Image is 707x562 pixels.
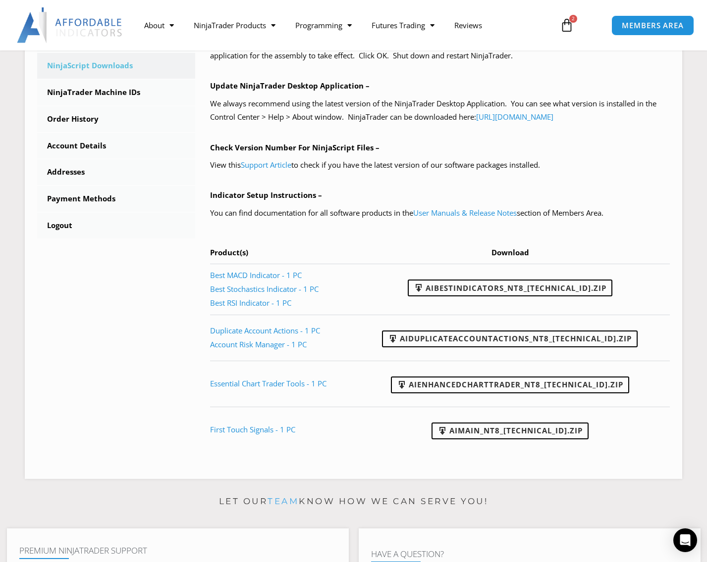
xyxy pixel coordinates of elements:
a: Best MACD Indicator - 1 PC [210,270,302,280]
a: First Touch Signals - 1 PC [210,424,295,434]
p: You can find documentation for all software products in the section of Members Area. [210,206,670,220]
a: [URL][DOMAIN_NAME] [476,112,553,122]
a: Best RSI Indicator - 1 PC [210,298,291,308]
a: Best Stochastics Indicator - 1 PC [210,284,319,294]
a: 2 [545,11,589,40]
h4: Have A Question? [371,549,688,559]
a: Support Article [241,160,291,170]
a: AIDuplicateAccountActions_NT8_[TECHNICAL_ID].zip [382,330,638,347]
b: Check Version Number For NinjaScript Files – [210,142,380,152]
nav: Menu [134,14,551,37]
a: Account Details [37,133,195,159]
img: LogoAI | Affordable Indicators – NinjaTrader [17,7,123,43]
a: AIBestIndicators_NT8_[TECHNICAL_ID].zip [408,280,612,296]
b: Indicator Setup Instructions – [210,190,322,200]
a: User Manuals & Release Notes [413,208,517,218]
a: Addresses [37,159,195,185]
a: Payment Methods [37,186,195,212]
a: AIMain_NT8_[TECHNICAL_ID].zip [432,422,589,439]
p: We always recommend using the latest version of the NinjaTrader Desktop Application. You can see ... [210,97,670,125]
a: Account Risk Manager - 1 PC [210,339,307,349]
span: 2 [569,15,577,23]
span: Download [491,247,529,257]
b: Update NinjaTrader Desktop Application – [210,81,370,91]
a: NinjaTrader Products [184,14,285,37]
a: About [134,14,184,37]
a: Reviews [444,14,492,37]
a: Futures Trading [362,14,444,37]
h4: Premium NinjaTrader Support [19,546,336,556]
p: View this to check if you have the latest version of our software packages installed. [210,158,670,172]
a: Essential Chart Trader Tools - 1 PC [210,378,326,388]
p: Let our know how we can serve you! [7,494,701,510]
a: MEMBERS AREA [611,15,694,36]
a: Duplicate Account Actions - 1 PC [210,326,320,335]
a: Programming [285,14,362,37]
a: team [268,496,299,506]
a: NinjaScript Downloads [37,53,195,79]
a: Logout [37,213,195,238]
div: Open Intercom Messenger [673,528,697,552]
span: Product(s) [210,247,248,257]
span: MEMBERS AREA [622,22,684,29]
a: Order History [37,106,195,132]
a: NinjaTrader Machine IDs [37,80,195,105]
a: AIEnhancedChartTrader_NT8_[TECHNICAL_ID].zip [391,376,629,393]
